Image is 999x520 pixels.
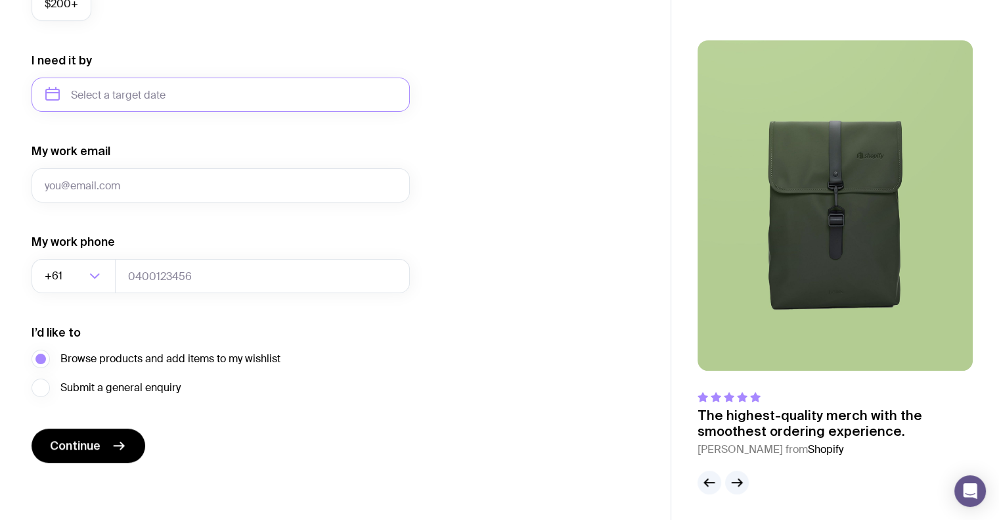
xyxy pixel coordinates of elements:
span: Submit a general enquiry [60,380,181,396]
label: I’d like to [32,325,81,341]
span: Continue [50,438,100,454]
div: Open Intercom Messenger [954,475,986,507]
span: Shopify [808,442,843,456]
p: The highest-quality merch with the smoothest ordering experience. [698,408,973,439]
div: Search for option [32,259,116,293]
input: Search for option [65,259,85,293]
button: Continue [32,429,145,463]
cite: [PERSON_NAME] from [698,442,973,458]
input: you@email.com [32,168,410,202]
input: Select a target date [32,78,410,112]
label: I need it by [32,53,92,68]
span: Browse products and add items to my wishlist [60,351,280,367]
input: 0400123456 [115,259,410,293]
span: +61 [45,259,65,293]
